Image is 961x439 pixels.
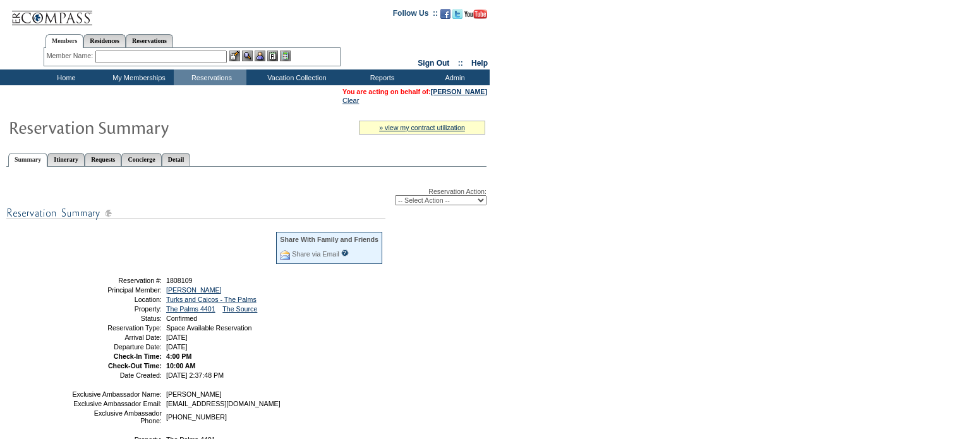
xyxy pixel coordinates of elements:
strong: Check-In Time: [114,352,162,360]
a: Concierge [121,153,161,166]
a: Subscribe to our YouTube Channel [464,13,487,20]
td: Exclusive Ambassador Name: [71,390,162,398]
div: Share With Family and Friends [280,236,378,243]
td: Vacation Collection [246,69,344,85]
img: Subscribe to our YouTube Channel [464,9,487,19]
td: Reservations [174,69,246,85]
a: Residences [83,34,126,47]
div: Reservation Action: [6,188,487,205]
a: Reservations [126,34,173,47]
td: Property: [71,305,162,313]
span: Space Available Reservation [166,324,251,332]
span: [PHONE_NUMBER] [166,413,227,421]
img: subTtlResSummary.gif [6,205,385,221]
img: View [242,51,253,61]
img: Become our fan on Facebook [440,9,450,19]
a: Share via Email [292,250,339,258]
a: The Palms 4401 [166,305,215,313]
span: 1808109 [166,277,193,284]
span: [DATE] 2:37:48 PM [166,371,224,379]
a: Detail [162,153,191,166]
span: 10:00 AM [166,362,195,370]
a: Summary [8,153,47,167]
input: What is this? [341,250,349,256]
td: Location: [71,296,162,303]
img: b_calculator.gif [280,51,291,61]
a: Help [471,59,488,68]
td: Admin [417,69,490,85]
span: [PERSON_NAME] [166,390,222,398]
a: [PERSON_NAME] [431,88,487,95]
td: Follow Us :: [393,8,438,23]
td: Home [28,69,101,85]
span: [DATE] [166,334,188,341]
img: Reservations [267,51,278,61]
td: Exclusive Ambassador Email: [71,400,162,407]
td: Arrival Date: [71,334,162,341]
span: [EMAIL_ADDRESS][DOMAIN_NAME] [166,400,281,407]
span: You are acting on behalf of: [342,88,487,95]
td: Principal Member: [71,286,162,294]
td: Reservation Type: [71,324,162,332]
a: Follow us on Twitter [452,13,462,20]
a: Become our fan on Facebook [440,13,450,20]
td: Reports [344,69,417,85]
td: Exclusive Ambassador Phone: [71,409,162,424]
img: Follow us on Twitter [452,9,462,19]
a: Clear [342,97,359,104]
a: Sign Out [418,59,449,68]
td: Reservation #: [71,277,162,284]
a: Requests [85,153,121,166]
div: Member Name: [47,51,95,61]
img: Impersonate [255,51,265,61]
img: Reservaton Summary [8,114,261,140]
a: The Source [222,305,257,313]
a: » view my contract utilization [379,124,465,131]
strong: Check-Out Time: [108,362,162,370]
span: :: [458,59,463,68]
td: My Memberships [101,69,174,85]
span: [DATE] [166,343,188,351]
a: Members [45,34,84,48]
img: b_edit.gif [229,51,240,61]
td: Date Created: [71,371,162,379]
span: 4:00 PM [166,352,191,360]
td: Departure Date: [71,343,162,351]
td: Status: [71,315,162,322]
a: Itinerary [47,153,85,166]
a: Turks and Caicos - The Palms [166,296,257,303]
a: [PERSON_NAME] [166,286,222,294]
span: Confirmed [166,315,197,322]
